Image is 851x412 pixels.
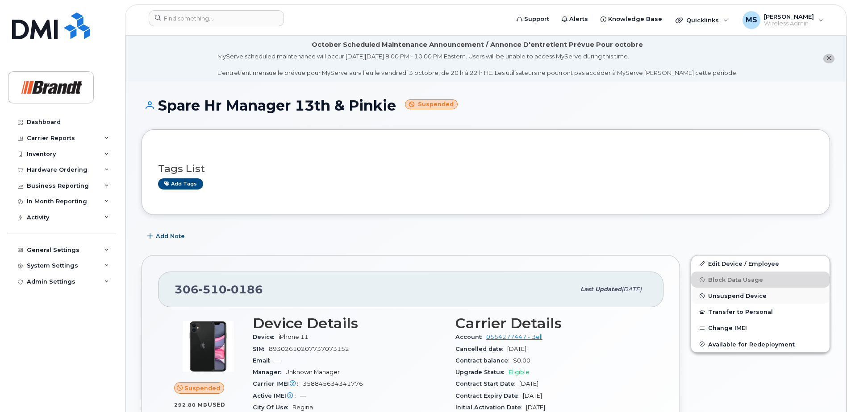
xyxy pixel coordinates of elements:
span: Contract Expiry Date [455,392,523,399]
span: iPhone 11 [279,334,309,340]
a: Add tags [158,178,203,190]
button: Transfer to Personal [691,304,830,320]
span: Last updated [580,286,622,293]
span: Initial Activation Date [455,404,526,411]
span: — [275,357,280,364]
span: used [208,401,225,408]
a: 0554277447 - Bell [486,334,542,340]
span: Email [253,357,275,364]
a: Edit Device / Employee [691,255,830,272]
span: [DATE] [507,346,526,352]
button: Available for Redeployment [691,336,830,352]
span: Manager [253,369,285,375]
span: Add Note [156,232,185,240]
img: iPhone_11.jpg [181,320,235,373]
span: Regina [292,404,313,411]
h3: Device Details [253,315,445,331]
span: Carrier IMEI [253,380,303,387]
button: Block Data Usage [691,272,830,288]
span: Account [455,334,486,340]
span: [DATE] [622,286,642,293]
span: Unknown Manager [285,369,340,375]
span: 306 [175,283,263,296]
span: 89302610207737073152 [269,346,349,352]
h1: Spare Hr Manager 13th & Pinkie [142,98,830,113]
span: $0.00 [513,357,530,364]
span: Suspended [184,384,220,392]
button: Add Note [142,228,192,244]
button: Change IMEI [691,320,830,336]
h3: Carrier Details [455,315,647,331]
span: Available for Redeployment [708,341,795,347]
span: Upgrade Status [455,369,509,375]
button: close notification [823,54,834,63]
span: SIM [253,346,269,352]
span: Contract balance [455,357,513,364]
span: Contract Start Date [455,380,519,387]
span: City Of Use [253,404,292,411]
span: [DATE] [519,380,538,387]
span: 358845634341776 [303,380,363,387]
span: Device [253,334,279,340]
span: 292.80 MB [174,402,208,408]
span: 510 [199,283,227,296]
h3: Tags List [158,163,813,174]
div: October Scheduled Maintenance Announcement / Annonce D'entretient Prévue Pour octobre [312,40,643,49]
span: Active IMEI [253,392,300,399]
span: Eligible [509,369,530,375]
span: 0186 [227,283,263,296]
span: Unsuspend Device [708,293,767,299]
span: — [300,392,306,399]
button: Unsuspend Device [691,288,830,304]
span: [DATE] [526,404,545,411]
div: MyServe scheduled maintenance will occur [DATE][DATE] 8:00 PM - 10:00 PM Eastern. Users will be u... [217,52,738,77]
span: [DATE] [523,392,542,399]
span: Cancelled date [455,346,507,352]
small: Suspended [405,99,458,110]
